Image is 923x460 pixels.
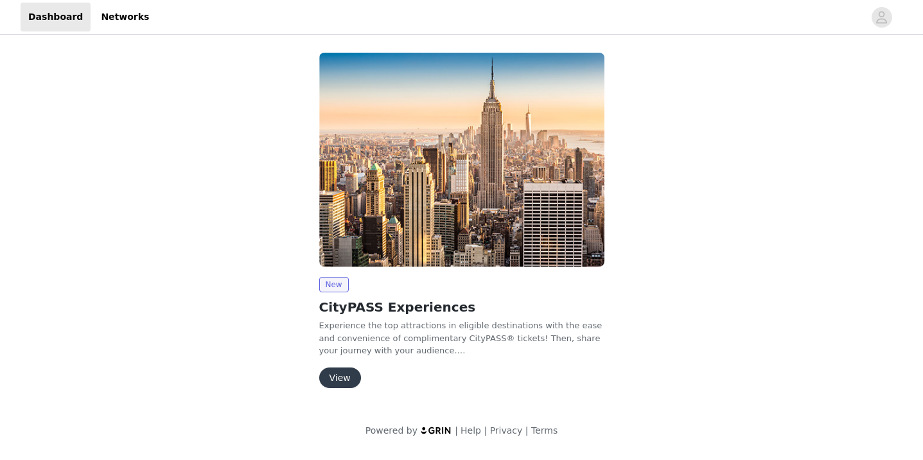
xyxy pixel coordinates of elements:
[531,425,558,436] a: Terms
[875,7,888,28] div: avatar
[319,53,604,267] img: CityPASS
[490,425,523,436] a: Privacy
[525,425,529,436] span: |
[319,297,604,317] h2: CityPASS Experiences
[319,373,361,383] a: View
[365,425,418,436] span: Powered by
[461,425,481,436] a: Help
[93,3,157,31] a: Networks
[319,367,361,388] button: View
[420,426,452,434] img: logo
[21,3,91,31] a: Dashboard
[455,425,458,436] span: |
[319,319,604,357] p: Experience the top attractions in eligible destinations with the ease and convenience of complime...
[484,425,487,436] span: |
[319,277,349,292] span: New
